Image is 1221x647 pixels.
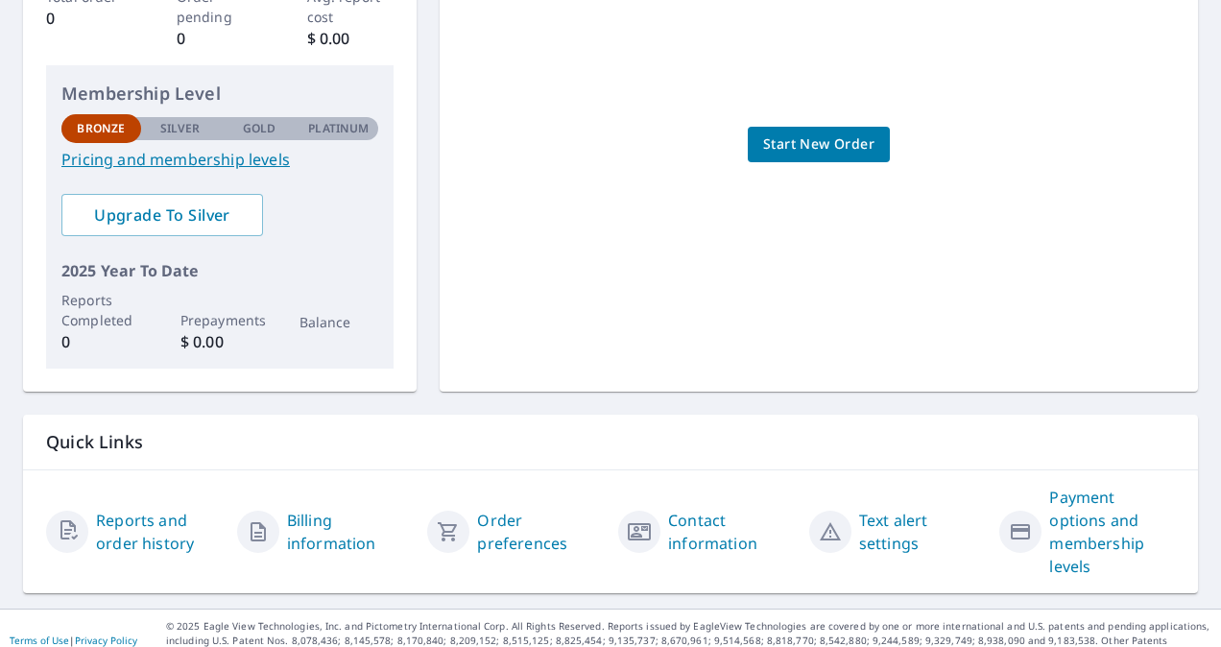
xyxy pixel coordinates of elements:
p: Balance [299,312,379,332]
a: Contact information [668,509,794,555]
a: Reports and order history [96,509,222,555]
p: Gold [243,120,275,137]
a: Privacy Policy [75,634,137,647]
p: Bronze [77,120,125,137]
p: Platinum [308,120,369,137]
a: Text alert settings [859,509,985,555]
p: Membership Level [61,81,378,107]
a: Terms of Use [10,634,69,647]
a: Start New Order [748,127,890,162]
p: 2025 Year To Date [61,259,378,282]
span: Upgrade To Silver [77,204,248,226]
a: Upgrade To Silver [61,194,263,236]
p: 0 [46,7,133,30]
a: Payment options and membership levels [1049,486,1175,578]
span: Start New Order [763,132,874,156]
a: Order preferences [477,509,603,555]
p: Silver [160,120,201,137]
p: Quick Links [46,430,1175,454]
p: Prepayments [180,310,260,330]
p: | [10,635,137,646]
p: 0 [177,27,264,50]
p: 0 [61,330,141,353]
p: Reports Completed [61,290,141,330]
p: $ 0.00 [180,330,260,353]
p: $ 0.00 [307,27,395,50]
a: Billing information [287,509,413,555]
a: Pricing and membership levels [61,148,378,171]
